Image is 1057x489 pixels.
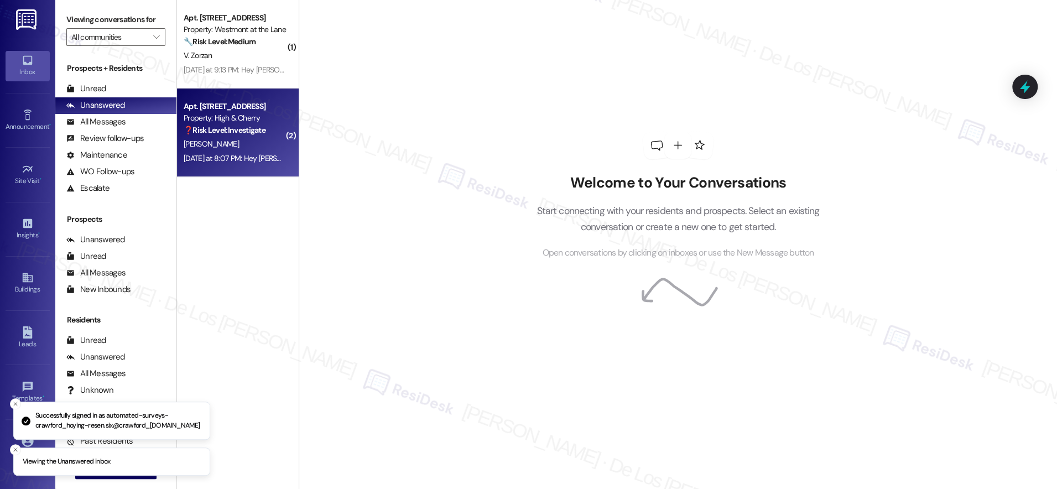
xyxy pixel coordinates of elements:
[66,384,113,396] div: Unknown
[6,431,50,461] a: Account
[66,149,127,161] div: Maintenance
[43,393,44,400] span: •
[16,9,39,30] img: ResiDesk Logo
[184,139,239,149] span: [PERSON_NAME]
[10,398,21,409] button: Close toast
[6,214,50,244] a: Insights •
[184,65,679,75] div: [DATE] at 9:13 PM: Hey [PERSON_NAME], we appreciate your text! We'll be back at 11AM to help you ...
[66,234,125,246] div: Unanswered
[66,83,106,95] div: Unread
[40,175,41,183] span: •
[66,267,126,279] div: All Messages
[184,12,286,24] div: Apt. [STREET_ADDRESS]
[55,214,176,225] div: Prospects
[184,24,286,35] div: Property: Westmont at the Lane
[184,112,286,124] div: Property: High & Cherry
[6,268,50,298] a: Buildings
[520,174,836,192] h2: Welcome to Your Conversations
[38,230,40,237] span: •
[66,251,106,262] div: Unread
[6,323,50,353] a: Leads
[66,133,144,144] div: Review follow-ups
[153,33,159,41] i: 
[66,284,131,295] div: New Inbounds
[66,368,126,379] div: All Messages
[66,183,110,194] div: Escalate
[66,351,125,363] div: Unanswered
[66,116,126,128] div: All Messages
[66,100,125,111] div: Unanswered
[66,166,134,178] div: WO Follow-ups
[23,457,111,467] p: Viewing the Unanswered inbox
[10,444,21,455] button: Close toast
[542,246,814,260] span: Open conversations by clicking on inboxes or use the New Message button
[184,50,212,60] span: V. Zorzan
[6,377,50,407] a: Templates •
[66,11,165,28] label: Viewing conversations for
[6,160,50,190] a: Site Visit •
[35,411,201,430] p: Successfully signed in as automated-surveys-crawford_hoying-resen.six@crawford_[DOMAIN_NAME]
[71,28,148,46] input: All communities
[55,63,176,74] div: Prospects + Residents
[184,101,286,112] div: Apt. [STREET_ADDRESS]
[184,153,681,163] div: [DATE] at 8:07 PM: Hey [PERSON_NAME], we appreciate your text! We'll be back at 11AM to help you ...
[520,203,836,235] p: Start connecting with your residents and prospects. Select an existing conversation or create a n...
[184,125,265,135] strong: ❓ Risk Level: Investigate
[49,121,51,129] span: •
[55,314,176,326] div: Residents
[6,51,50,81] a: Inbox
[66,335,106,346] div: Unread
[184,37,256,46] strong: 🔧 Risk Level: Medium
